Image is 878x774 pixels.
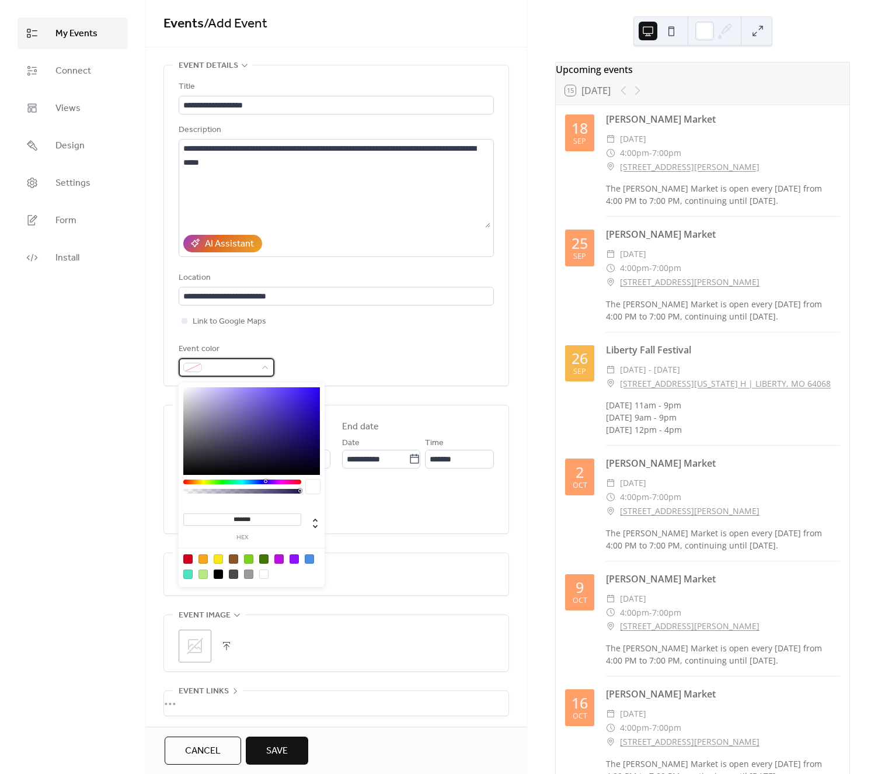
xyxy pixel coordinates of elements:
[606,606,615,620] div: ​
[18,167,128,199] a: Settings
[606,592,615,606] div: ​
[649,606,652,620] span: -
[556,63,849,77] div: Upcoming events
[606,275,615,289] div: ​
[620,247,646,261] span: [DATE]
[259,554,269,564] div: #417505
[606,707,615,721] div: ​
[165,737,241,765] button: Cancel
[649,146,652,160] span: -
[649,721,652,735] span: -
[246,737,308,765] button: Save
[606,399,840,436] div: [DATE] 11am - 9pm [DATE] 9am - 9pm [DATE] 12pm - 4pm
[183,235,262,252] button: AI Assistant
[179,80,492,94] div: Title
[163,11,204,37] a: Events
[620,363,680,377] span: [DATE] - [DATE]
[229,554,238,564] div: #8B572A
[266,744,288,758] span: Save
[179,342,272,356] div: Event color
[198,570,208,579] div: #B8E986
[606,504,615,518] div: ​
[55,102,81,116] span: Views
[606,227,840,241] div: [PERSON_NAME] Market
[606,490,615,504] div: ​
[55,64,91,78] span: Connect
[606,132,615,146] div: ​
[572,236,588,251] div: 25
[606,261,615,275] div: ​
[620,721,649,735] span: 4:00pm
[179,609,231,623] span: Event image
[606,146,615,160] div: ​
[193,315,266,329] span: Link to Google Maps
[652,606,681,620] span: 7:00pm
[259,570,269,579] div: #FFFFFF
[649,490,652,504] span: -
[572,351,588,366] div: 26
[244,570,253,579] div: #9B9B9B
[620,146,649,160] span: 4:00pm
[606,363,615,377] div: ​
[652,146,681,160] span: 7:00pm
[620,707,646,721] span: [DATE]
[572,696,588,710] div: 16
[652,721,681,735] span: 7:00pm
[620,160,759,174] a: [STREET_ADDRESS][PERSON_NAME]
[620,606,649,620] span: 4:00pm
[214,554,223,564] div: #F8E71C
[606,619,615,633] div: ​
[652,261,681,275] span: 7:00pm
[205,237,254,251] div: AI Assistant
[620,476,646,490] span: [DATE]
[204,11,267,37] span: / Add Event
[649,261,652,275] span: -
[573,138,586,145] div: Sep
[290,554,299,564] div: #9013FE
[606,298,840,322] div: The [PERSON_NAME] Market is open every [DATE] from 4:00 PM to 7:00 PM, continuing until [DATE].
[620,275,759,289] a: [STREET_ADDRESS][PERSON_NAME]
[164,691,508,716] div: •••
[179,123,492,137] div: Description
[18,242,128,273] a: Install
[573,368,586,376] div: Sep
[573,713,587,720] div: Oct
[606,247,615,261] div: ​
[620,619,759,633] a: [STREET_ADDRESS][PERSON_NAME]
[55,176,90,190] span: Settings
[18,204,128,236] a: Form
[179,685,229,699] span: Event links
[183,570,193,579] div: #50E3C2
[185,744,221,758] span: Cancel
[183,554,193,564] div: #D0021B
[573,597,587,605] div: Oct
[342,436,360,450] span: Date
[55,214,76,228] span: Form
[606,476,615,490] div: ​
[342,420,379,434] div: End date
[425,436,444,450] span: Time
[620,735,759,749] a: [STREET_ADDRESS][PERSON_NAME]
[620,592,646,606] span: [DATE]
[606,642,840,667] div: The [PERSON_NAME] Market is open every [DATE] from 4:00 PM to 7:00 PM, continuing until [DATE].
[18,130,128,161] a: Design
[606,377,615,391] div: ​
[606,456,840,470] div: [PERSON_NAME] Market
[606,182,840,207] div: The [PERSON_NAME] Market is open every [DATE] from 4:00 PM to 7:00 PM, continuing until [DATE].
[305,554,314,564] div: #4A90E2
[198,554,208,564] div: #F5A623
[606,687,840,701] div: [PERSON_NAME] Market
[606,160,615,174] div: ​
[18,92,128,124] a: Views
[606,112,840,126] div: [PERSON_NAME] Market
[606,735,615,749] div: ​
[620,490,649,504] span: 4:00pm
[576,580,584,595] div: 9
[576,465,584,480] div: 2
[573,482,587,490] div: Oct
[620,132,646,146] span: [DATE]
[183,534,301,541] label: hex
[229,570,238,579] div: #4A4A4A
[18,55,128,86] a: Connect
